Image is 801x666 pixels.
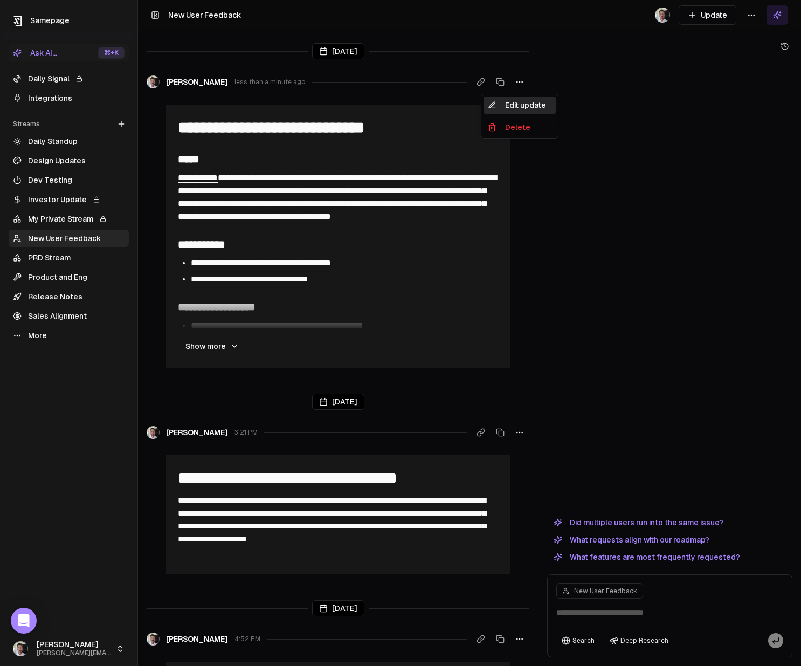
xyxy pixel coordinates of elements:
img: _image [655,8,670,23]
span: New User Feedback [574,587,637,595]
a: New User Feedback [9,230,129,247]
div: Edit update [484,97,556,114]
span: [PERSON_NAME] [166,427,228,438]
a: Sales Alignment [9,307,129,325]
button: Search [556,633,600,648]
a: Design Updates [9,152,129,169]
span: [PERSON_NAME] [166,634,228,644]
div: [DATE] [312,600,364,616]
a: Dev Testing [9,171,129,189]
span: 4:52 PM [234,635,260,643]
a: PRD Stream [9,249,129,266]
span: New User Feedback [168,11,241,19]
span: 3:21 PM [234,428,258,437]
div: [DATE] [312,43,364,59]
div: Streams [9,115,129,133]
div: Open Intercom Messenger [11,608,37,634]
span: [PERSON_NAME] [37,640,112,650]
button: Deep Research [604,633,674,648]
button: [PERSON_NAME][PERSON_NAME][EMAIL_ADDRESS] [9,636,129,662]
img: _image [147,426,160,439]
a: Product and Eng [9,269,129,286]
img: _image [13,641,28,656]
button: What requests align with our roadmap? [547,533,716,546]
span: Samepage [30,16,70,25]
a: Daily Standup [9,133,129,150]
span: [PERSON_NAME] [166,77,228,87]
button: What features are most frequently requested? [547,551,747,564]
a: More [9,327,129,344]
button: Did multiple users run into the same issue? [547,516,730,529]
img: _image [147,75,160,88]
button: Update [679,5,736,25]
div: [DATE] [312,394,364,410]
a: Daily Signal [9,70,129,87]
span: [PERSON_NAME][EMAIL_ADDRESS] [37,649,112,657]
a: My Private Stream [9,210,129,228]
div: ⌘ +K [98,47,125,59]
a: Release Notes [9,288,129,305]
div: Delete [484,119,556,136]
a: Investor Update [9,191,129,208]
button: Show more [177,335,247,357]
span: less than a minute ago [234,78,306,86]
img: _image [147,633,160,646]
a: Integrations [9,90,129,107]
button: Ask AI...⌘+K [9,44,129,61]
div: Ask AI... [13,47,57,58]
